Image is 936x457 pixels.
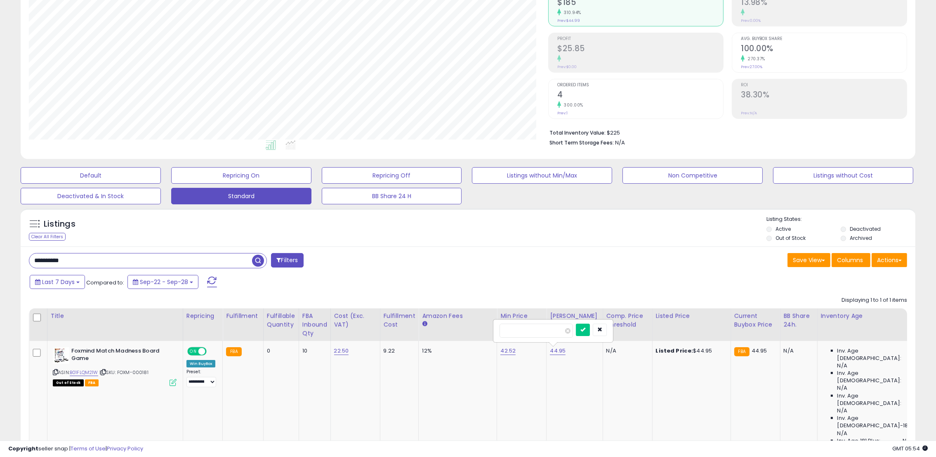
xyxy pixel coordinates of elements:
div: Fulfillment [226,312,259,320]
small: 300.00% [561,102,583,108]
button: Last 7 Days [30,275,85,289]
span: Last 7 Days [42,278,75,286]
span: FBA [85,379,99,386]
span: Profit [557,37,723,41]
b: Short Term Storage Fees: [549,139,614,146]
span: 44.95 [752,347,767,355]
span: N/A [837,362,847,369]
div: Listed Price [656,312,727,320]
label: Out of Stock [776,234,806,242]
a: 44.95 [550,347,566,355]
button: Save View [787,253,830,267]
small: 270.37% [745,56,765,62]
span: N/A [903,437,913,445]
button: Non Competitive [622,167,763,184]
b: Foxmind Match Madness Board Game [71,347,172,365]
span: ON [188,348,198,355]
span: Avg. Buybox Share [741,37,907,41]
button: Standard [171,188,311,204]
span: Inv. Age 181 Plus: [837,437,881,445]
small: Prev: 1 [557,111,568,116]
span: | SKU: FOXM-000181 [99,369,149,376]
span: N/A [837,407,847,414]
button: Deactivated & In Stock [21,188,161,204]
b: Total Inventory Value: [549,129,606,136]
div: Fulfillable Quantity [267,312,295,329]
span: Ordered Items [557,83,723,88]
span: Inv. Age [DEMOGRAPHIC_DATA]: [837,369,913,384]
a: B01FLQM21W [70,369,98,376]
button: BB Share 24 H [322,188,462,204]
button: Columns [832,253,870,267]
div: 9.22 [384,347,413,355]
div: BB Share 24h. [784,312,814,329]
h2: 38.30% [741,90,907,101]
small: Prev: 27.00% [741,64,762,69]
small: FBA [226,347,241,356]
button: Repricing On [171,167,311,184]
div: Win BuyBox [186,360,216,367]
div: Title [51,312,179,320]
span: Sep-22 - Sep-28 [140,278,188,286]
li: $225 [549,127,901,137]
div: 12% [422,347,490,355]
div: Inventory Age [821,312,916,320]
a: Terms of Use [71,445,106,452]
div: Preset: [186,369,217,387]
small: Prev: N/A [741,111,757,116]
strong: Copyright [8,445,38,452]
div: Clear All Filters [29,233,66,241]
span: OFF [205,348,219,355]
button: Listings without Min/Max [472,167,612,184]
span: N/A [615,139,625,147]
div: Displaying 1 to 1 of 1 items [842,296,907,304]
div: Cost (Exc. VAT) [334,312,377,329]
h2: 4 [557,90,723,101]
div: FBA inbound Qty [302,312,327,338]
label: Active [776,225,791,232]
div: Comp. Price Threshold [606,312,649,329]
span: N/A [837,430,847,437]
button: Sep-22 - Sep-28 [127,275,198,289]
span: Inv. Age [DEMOGRAPHIC_DATA]: [837,392,913,407]
small: Prev: 0.00% [741,18,761,23]
div: Fulfillment Cost [384,312,415,329]
button: Default [21,167,161,184]
small: Prev: $0.00 [557,64,577,69]
span: Inv. Age [DEMOGRAPHIC_DATA]: [837,347,913,362]
h2: $25.85 [557,44,723,55]
small: 310.94% [561,9,581,16]
small: FBA [734,347,750,356]
a: Privacy Policy [107,445,143,452]
span: Inv. Age [DEMOGRAPHIC_DATA]-180: [837,414,913,429]
span: Columns [837,256,863,264]
div: Current Buybox Price [734,312,777,329]
a: 22.50 [334,347,349,355]
small: Prev: $44.99 [557,18,580,23]
span: N/A [837,384,847,392]
button: Actions [872,253,907,267]
div: N/A [606,347,646,355]
h5: Listings [44,218,75,230]
span: Compared to: [86,279,124,287]
div: $44.95 [656,347,724,355]
div: 10 [302,347,324,355]
div: ASIN: [53,347,177,386]
button: Repricing Off [322,167,462,184]
a: 42.52 [500,347,516,355]
label: Archived [850,234,872,242]
b: Listed Price: [656,347,693,355]
div: 0 [267,347,292,355]
div: seller snap | | [8,445,143,453]
button: Filters [271,253,303,268]
h2: 100.00% [741,44,907,55]
span: 2025-10-7 05:54 GMT [892,445,928,452]
div: Repricing [186,312,219,320]
span: All listings that are currently out of stock and unavailable for purchase on Amazon [53,379,84,386]
p: Listing States: [766,215,915,223]
button: Listings without Cost [773,167,913,184]
span: ROI [741,83,907,88]
img: 518N4+vzr0L._SL40_.jpg [53,347,69,364]
div: Amazon Fees [422,312,493,320]
div: N/A [784,347,811,355]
